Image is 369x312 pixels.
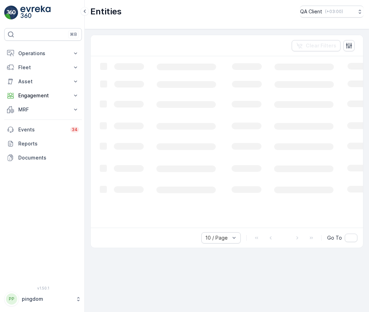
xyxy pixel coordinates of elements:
[325,9,343,14] p: ( +03:00 )
[4,137,82,151] a: Reports
[22,295,72,303] p: pingdom
[70,32,77,37] p: ⌘B
[306,42,336,49] p: Clear Filters
[4,123,82,137] a: Events34
[18,64,68,71] p: Fleet
[4,292,82,306] button: PPpingdom
[4,6,18,20] img: logo
[300,8,322,15] p: QA Client
[4,89,82,103] button: Engagement
[6,293,17,305] div: PP
[72,127,78,132] p: 34
[292,40,341,51] button: Clear Filters
[4,46,82,60] button: Operations
[4,286,82,290] span: v 1.50.1
[327,234,342,241] span: Go To
[300,6,363,18] button: QA Client(+03:00)
[90,6,122,17] p: Entities
[18,92,68,99] p: Engagement
[4,151,82,165] a: Documents
[4,103,82,117] button: MRF
[18,50,68,57] p: Operations
[18,126,66,133] p: Events
[4,74,82,89] button: Asset
[18,78,68,85] p: Asset
[4,60,82,74] button: Fleet
[20,6,51,20] img: logo_light-DOdMpM7g.png
[18,154,79,161] p: Documents
[18,140,79,147] p: Reports
[18,106,68,113] p: MRF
